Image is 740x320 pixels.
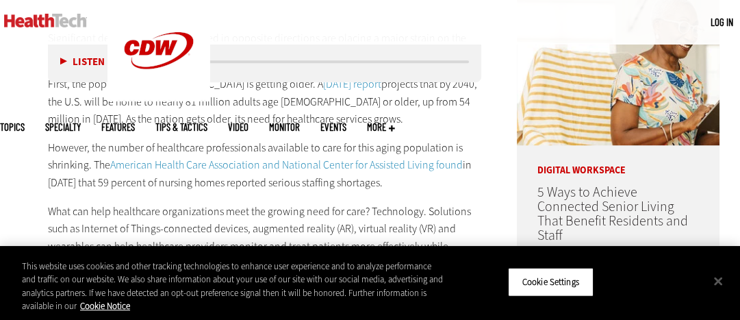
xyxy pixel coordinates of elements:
p: Digital Workspace [517,145,719,175]
a: Events [320,122,346,132]
a: Features [101,122,135,132]
a: Video [228,122,248,132]
span: Specialty [45,122,81,132]
p: What can help healthcare organizations meet the growing need for care? Technology. Solutions such... [48,203,481,273]
div: This website uses cookies and other tracking technologies to enhance user experience and to analy... [22,260,444,313]
p: However, the number of healthcare professionals available to care for this aging population is sh... [48,139,481,192]
div: User menu [711,15,733,29]
button: Cookie Settings [508,268,594,297]
a: Log in [711,16,733,28]
a: MonITor [269,122,300,132]
a: Tips & Tactics [155,122,207,132]
a: American Health Care Association and National Center for Assisted Living found [110,158,463,172]
a: 5 Ways to Achieve Connected Senior Living That Benefit Residents and Staff [537,183,688,245]
button: Close [703,266,733,296]
a: CDW [107,90,210,105]
span: More [367,122,395,132]
a: More information about your privacy [80,300,130,312]
img: Home [4,14,87,27]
